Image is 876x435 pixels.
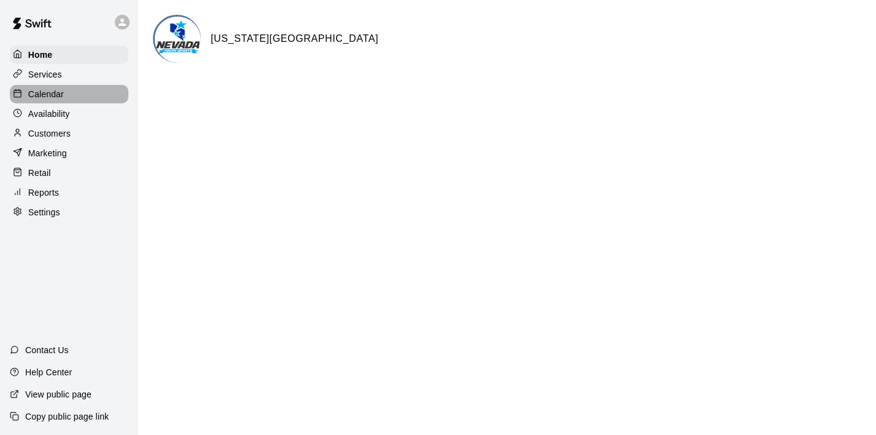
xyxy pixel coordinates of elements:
[28,167,51,179] p: Retail
[25,388,92,401] p: View public page
[28,68,62,81] p: Services
[28,206,60,218] p: Settings
[10,144,128,162] a: Marketing
[28,147,67,159] p: Marketing
[25,344,69,356] p: Contact Us
[28,127,71,140] p: Customers
[155,17,201,63] img: Nevada Youth Sports Center logo
[28,108,70,120] p: Availability
[25,366,72,378] p: Help Center
[10,164,128,182] a: Retail
[10,203,128,221] a: Settings
[10,183,128,202] a: Reports
[10,105,128,123] a: Availability
[28,88,64,100] p: Calendar
[10,124,128,143] a: Customers
[211,31,378,47] h6: [US_STATE][GEOGRAPHIC_DATA]
[28,49,53,61] p: Home
[25,410,109,423] p: Copy public page link
[28,186,59,199] p: Reports
[10,65,128,84] a: Services
[10,46,128,64] a: Home
[10,85,128,103] a: Calendar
